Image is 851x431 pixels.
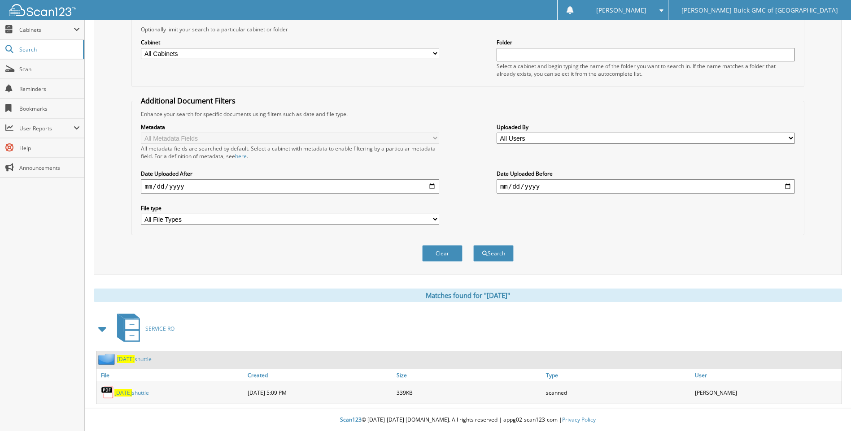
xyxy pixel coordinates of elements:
[136,96,240,106] legend: Additional Document Filters
[19,144,80,152] span: Help
[117,355,152,363] a: [DATE]shuttle
[141,123,439,131] label: Metadata
[562,416,596,423] a: Privacy Policy
[141,204,439,212] label: File type
[497,179,795,194] input: end
[245,369,394,381] a: Created
[114,389,132,397] span: [DATE]
[544,384,693,401] div: scanned
[19,164,80,172] span: Announcements
[497,62,795,78] div: Select a cabinet and begin typing the name of the folder you want to search in. If the name match...
[136,110,799,118] div: Enhance your search for specific documents using filters such as date and file type.
[141,179,439,194] input: start
[145,325,175,332] span: SERVICE RO
[693,369,842,381] a: User
[9,4,76,16] img: scan123-logo-white.svg
[473,245,514,262] button: Search
[19,46,79,53] span: Search
[117,355,135,363] span: [DATE]
[141,145,439,160] div: All metadata fields are searched by default. Select a cabinet with metadata to enable filtering b...
[141,39,439,46] label: Cabinet
[114,389,149,397] a: [DATE]shuttle
[235,152,247,160] a: here
[19,105,80,112] span: Bookmarks
[245,384,394,401] div: [DATE] 5:09 PM
[340,416,362,423] span: Scan123
[394,384,543,401] div: 339KB
[94,289,842,302] div: Matches found for "[DATE]"
[422,245,463,262] button: Clear
[497,123,795,131] label: Uploaded By
[693,384,842,401] div: [PERSON_NAME]
[544,369,693,381] a: Type
[497,170,795,177] label: Date Uploaded Before
[19,85,80,93] span: Reminders
[112,311,175,346] a: SERVICE RO
[98,353,117,365] img: folder2.png
[681,8,838,13] span: [PERSON_NAME] Buick GMC of [GEOGRAPHIC_DATA]
[394,369,543,381] a: Size
[19,125,74,132] span: User Reports
[497,39,795,46] label: Folder
[141,170,439,177] label: Date Uploaded After
[596,8,646,13] span: [PERSON_NAME]
[806,388,851,431] iframe: Chat Widget
[85,409,851,431] div: © [DATE]-[DATE] [DOMAIN_NAME]. All rights reserved | appg02-scan123-com |
[96,369,245,381] a: File
[19,65,80,73] span: Scan
[136,26,799,33] div: Optionally limit your search to a particular cabinet or folder
[19,26,74,34] span: Cabinets
[101,386,114,399] img: PDF.png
